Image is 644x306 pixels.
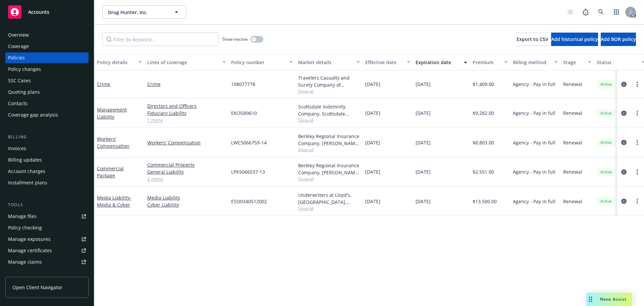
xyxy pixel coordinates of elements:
span: Open Client Navigator [12,284,62,291]
a: Media Liability [147,194,226,201]
span: ESO0340512002 [231,198,267,205]
a: Crime [97,81,110,87]
span: Show all [298,147,360,152]
a: circleInformation [620,80,628,88]
button: Premium [470,54,510,70]
span: [DATE] [416,81,431,88]
span: Add historical policy [551,36,598,42]
span: [DATE] [365,168,380,175]
a: more [633,138,641,146]
div: Policy number [231,59,285,66]
span: Show all [298,88,360,94]
span: $2,551.00 [473,168,494,175]
span: - Media & Cyber [97,194,131,208]
span: Active [599,81,613,87]
a: Manage BORs [5,268,89,279]
div: Coverage [8,41,29,52]
span: $8,803.00 [473,139,494,146]
span: Show all [298,117,360,123]
a: Coverage [5,41,89,52]
span: [DATE] [365,81,380,88]
div: Premium [473,59,500,66]
div: Installment plans [8,177,47,188]
div: Coverage gap analysis [8,110,58,120]
a: more [633,80,641,88]
a: Manage files [5,211,89,222]
span: Agency - Pay in full [513,198,555,205]
span: Active [599,110,613,116]
span: Show all [298,206,360,211]
span: Drug Hunter, Inc. [108,9,166,16]
button: Expiration date [413,54,470,70]
a: 2 more [147,175,226,182]
span: Renewal [563,81,582,88]
span: [DATE] [365,198,380,205]
a: Fiduciary Liability [147,110,226,117]
a: Coverage gap analysis [5,110,89,120]
span: Active [599,139,613,145]
button: Lines of coverage [145,54,228,70]
span: Agency - Pay in full [513,168,555,175]
span: LWC5066759-14 [231,139,267,146]
a: Directors and Officers [147,102,226,110]
button: Stage [560,54,594,70]
div: Manage BORs [8,268,40,279]
a: Policy checking [5,222,89,233]
div: Account charges [8,166,45,177]
button: Effective date [363,54,413,70]
span: [DATE] [416,168,431,175]
a: Billing updates [5,155,89,165]
div: SSC Cases [8,75,31,86]
a: Commercial Property [147,161,226,168]
span: Show all [298,176,360,182]
div: Quoting plans [8,87,40,97]
div: Effective date [365,59,403,66]
span: Renewal [563,110,582,117]
a: 1 more [147,117,226,124]
a: Policy changes [5,64,89,75]
div: Manage files [8,211,37,222]
div: Manage certificates [8,245,52,256]
div: Billing method [513,59,550,66]
button: Export to CSV [517,33,548,46]
span: Renewal [563,168,582,175]
a: Workers' Compensation [97,136,129,149]
button: Drug Hunter, Inc. [102,5,186,19]
a: Quoting plans [5,87,89,97]
div: Tools [5,202,89,208]
a: Manage exposures [5,234,89,245]
span: Renewal [563,198,582,205]
div: Billing [5,134,89,140]
div: Overview [8,30,29,40]
div: Policy checking [8,222,42,233]
div: Lines of coverage [147,59,218,66]
a: Switch app [610,5,623,19]
span: [DATE] [416,198,431,205]
div: Market details [298,59,353,66]
span: Active [599,169,613,175]
div: Manage exposures [8,234,51,245]
span: Agency - Pay in full [513,110,555,117]
span: [DATE] [365,139,380,146]
a: Report a Bug [579,5,592,19]
a: Crime [147,81,226,88]
a: circleInformation [620,197,628,205]
a: Commercial Package [97,165,124,179]
span: EKI3589610 [231,110,257,117]
a: Contacts [5,98,89,109]
span: Renewal [563,139,582,146]
span: Nova Assist [600,296,627,302]
div: Travelers Casualty and Surety Company of America, Travelers Insurance, RT Specialty Insurance Ser... [298,74,360,88]
a: Management Liability [97,106,127,120]
div: Berkley Regional Insurance Company, [PERSON_NAME] Corporation [298,162,360,176]
a: circleInformation [620,138,628,146]
a: Media Liability [97,194,131,208]
div: Underwriters at Lloyd's, [GEOGRAPHIC_DATA], [PERSON_NAME] of [GEOGRAPHIC_DATA], RT Specialty Insu... [298,191,360,206]
span: Add BOR policy [601,36,636,42]
a: Search [594,5,608,19]
span: $13,500.00 [473,198,497,205]
span: $1,409.00 [473,81,494,88]
a: General Liability [147,168,226,175]
span: Show inactive [222,36,248,42]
